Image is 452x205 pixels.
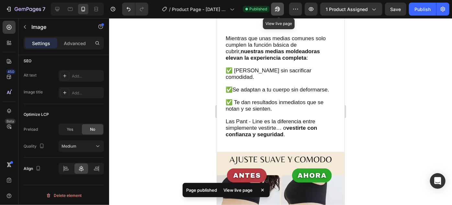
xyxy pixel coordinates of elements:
p: Settings [32,40,50,47]
div: Optimize LCP [24,112,49,117]
div: Add... [72,73,102,79]
span: Medium [62,144,76,149]
div: Preload [24,127,38,132]
div: Alt text [24,72,37,78]
div: Quality [24,142,46,151]
button: 1 product assigned [320,3,382,16]
div: Delete element [46,192,82,199]
div: Publish [414,6,431,13]
span: 1 product assigned [326,6,368,13]
button: Delete element [24,190,104,201]
p: Image [31,23,86,31]
div: Undo/Redo [122,3,148,16]
div: SEO [24,58,31,64]
span: Save [390,6,401,12]
div: Add... [72,90,102,96]
span: / [169,6,171,13]
span: No [90,127,95,132]
div: View live page [220,186,257,195]
span: Published [249,6,267,12]
div: Align [24,164,42,173]
button: Medium [59,140,104,152]
p: 7 [42,5,45,13]
iframe: Design area [217,18,345,205]
div: Beta [5,119,16,124]
div: Open Intercom Messenger [430,173,446,189]
button: Publish [409,3,436,16]
div: Image title [24,89,43,95]
p: Page published [186,187,217,193]
p: Advanced [64,40,86,47]
span: Yes [67,127,73,132]
button: 7 [3,3,48,16]
button: Save [385,3,406,16]
div: 450 [6,69,16,74]
span: Product Page - [DATE] 12:29:30 [172,6,227,13]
